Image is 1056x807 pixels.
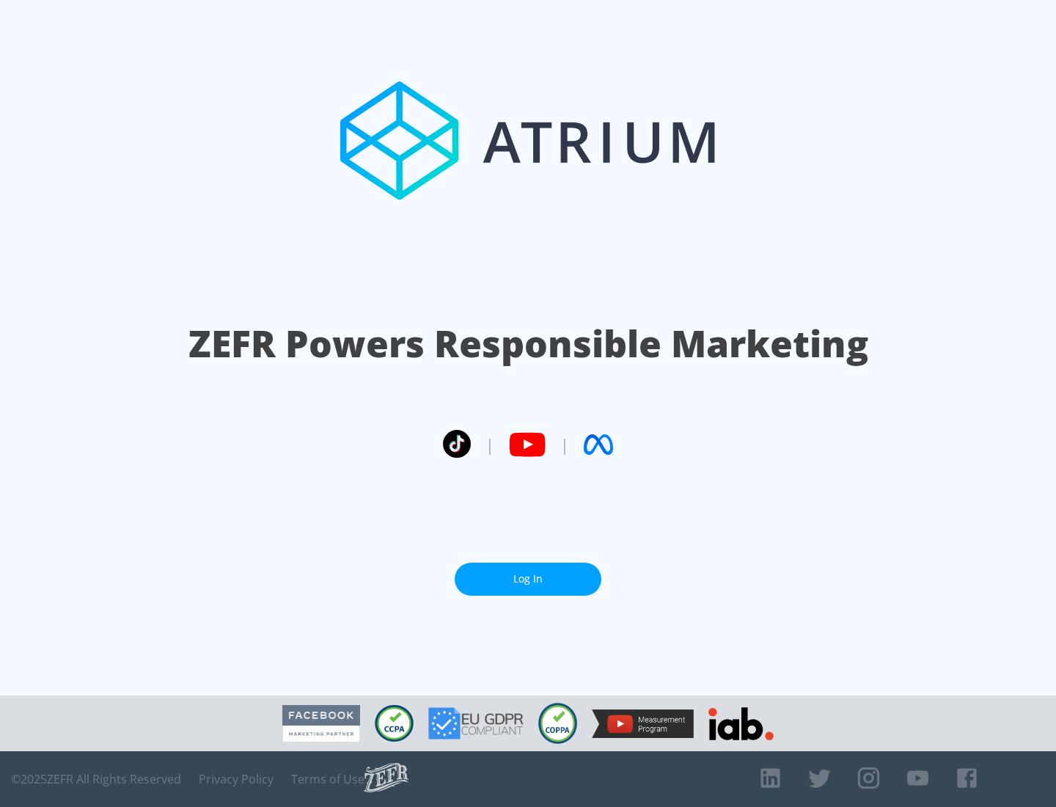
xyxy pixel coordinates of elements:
img: CCPA Compliant [375,705,414,742]
span: © 2025 ZEFR All Rights Reserved [11,772,181,786]
span: | [485,434,494,456]
img: IAB [708,707,774,740]
img: YouTube Measurement Program [592,709,694,738]
span: | [560,434,569,456]
a: Log In [455,563,601,596]
a: Terms of Use [291,772,364,786]
img: COPPA Compliant [538,703,577,744]
img: Facebook Marketing Partner [282,705,360,742]
h1: ZEFR Powers Responsible Marketing [188,318,868,369]
img: GDPR Compliant [428,707,524,740]
a: Privacy Policy [199,772,274,786]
